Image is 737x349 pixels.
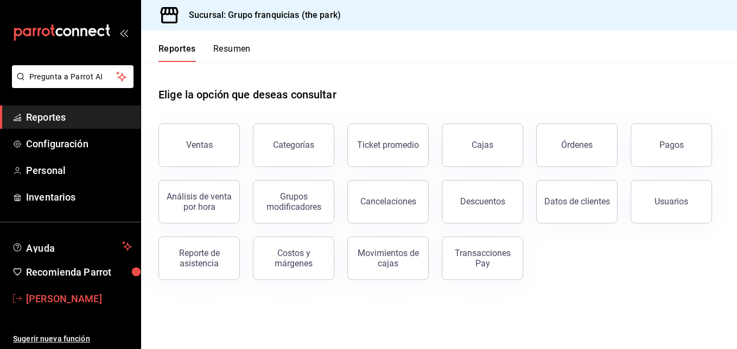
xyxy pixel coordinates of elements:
button: Cancelaciones [347,180,429,223]
button: Datos de clientes [536,180,618,223]
button: Categorías [253,123,334,167]
button: Grupos modificadores [253,180,334,223]
div: Análisis de venta por hora [166,191,233,212]
h3: Sucursal: Grupo franquicias (the park) [180,9,341,22]
div: Ticket promedio [357,140,419,150]
button: open_drawer_menu [119,28,128,37]
span: Sugerir nueva función [13,333,132,345]
button: Reportes [158,43,196,62]
a: Pregunta a Parrot AI [8,79,134,90]
h1: Elige la opción que deseas consultar [158,86,336,103]
span: Pregunta a Parrot AI [29,71,117,83]
div: Costos y márgenes [260,248,327,269]
button: Órdenes [536,123,618,167]
span: Recomienda Parrot [26,265,132,279]
span: Configuración [26,136,132,151]
div: Cajas [472,139,494,152]
div: Movimientos de cajas [354,248,422,269]
button: Análisis de venta por hora [158,180,240,223]
div: Pagos [659,140,684,150]
div: Descuentos [460,196,505,207]
button: Descuentos [442,180,523,223]
span: [PERSON_NAME] [26,291,132,306]
button: Pregunta a Parrot AI [12,65,134,88]
div: Cancelaciones [360,196,416,207]
button: Ticket promedio [347,123,429,167]
button: Usuarios [631,180,712,223]
div: Transacciones Pay [449,248,516,269]
span: Inventarios [26,190,132,204]
span: Ayuda [26,240,118,253]
button: Ventas [158,123,240,167]
button: Costos y márgenes [253,236,334,280]
div: Grupos modificadores [260,191,327,212]
div: Reporte de asistencia [166,248,233,269]
div: Usuarios [655,196,688,207]
div: Ventas [186,140,213,150]
button: Resumen [213,43,251,62]
div: Categorías [273,140,314,150]
div: Órdenes [561,140,593,150]
div: Datos de clientes [544,196,610,207]
div: navigation tabs [158,43,251,62]
button: Reporte de asistencia [158,236,240,280]
a: Cajas [442,123,523,167]
span: Reportes [26,110,132,124]
button: Transacciones Pay [442,236,523,280]
button: Pagos [631,123,712,167]
span: Personal [26,163,132,178]
button: Movimientos de cajas [347,236,429,280]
